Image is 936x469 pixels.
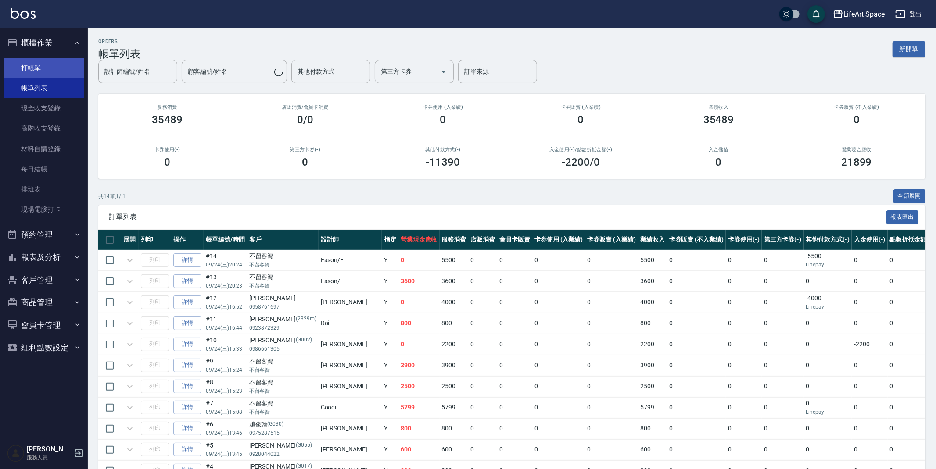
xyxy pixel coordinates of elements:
[852,334,888,355] td: -2200
[296,441,312,450] p: (G055)
[893,45,925,53] a: 新開單
[164,156,170,168] h3: 0
[804,271,852,291] td: 0
[382,355,398,376] td: Y
[468,355,497,376] td: 0
[173,253,201,267] a: 詳情
[249,429,316,437] p: 0975287515
[843,9,885,20] div: LifeArt Space
[206,366,245,374] p: 09/24 (三) 15:24
[173,338,201,351] a: 詳情
[173,422,201,435] a: 詳情
[440,334,469,355] td: 2200
[109,147,226,153] h2: 卡券使用(-)
[382,397,398,418] td: Y
[532,250,585,270] td: 0
[667,397,726,418] td: 0
[109,213,886,221] span: 訂單列表
[585,355,638,376] td: 0
[398,418,440,439] td: 800
[173,359,201,372] a: 詳情
[382,334,398,355] td: Y
[398,271,440,291] td: 3600
[667,334,726,355] td: 0
[319,418,382,439] td: [PERSON_NAME]
[804,230,852,250] th: 其他付款方式(-)
[888,292,936,313] td: 0
[762,271,804,291] td: 0
[249,294,316,303] div: [PERSON_NAME]
[398,313,440,334] td: 800
[4,32,84,54] button: 櫃檯作業
[585,271,638,291] td: 0
[762,313,804,334] td: 0
[532,313,585,334] td: 0
[726,397,762,418] td: 0
[852,439,888,460] td: 0
[762,355,804,376] td: 0
[440,418,469,439] td: 800
[204,334,247,355] td: #10
[532,292,585,313] td: 0
[852,397,888,418] td: 0
[249,420,316,429] div: 趙俊翰
[249,273,316,282] div: 不留客資
[578,114,584,126] h3: 0
[532,397,585,418] td: 0
[497,355,532,376] td: 0
[398,250,440,270] td: 0
[204,439,247,460] td: #5
[319,439,382,460] td: [PERSON_NAME]
[98,192,126,200] p: 共 14 筆, 1 / 1
[888,250,936,270] td: 0
[152,114,183,126] h3: 35489
[204,355,247,376] td: #9
[4,269,84,291] button: 客戶管理
[249,387,316,395] p: 不留客資
[204,418,247,439] td: #6
[440,292,469,313] td: 4000
[247,230,319,250] th: 客戶
[852,313,888,334] td: 0
[888,230,936,250] th: 點數折抵金額(-)
[532,271,585,291] td: 0
[497,250,532,270] td: 0
[854,114,860,126] h3: 0
[249,399,316,408] div: 不留客資
[804,250,852,270] td: -5500
[532,334,585,355] td: 0
[440,313,469,334] td: 800
[829,5,888,23] button: LifeArt Space
[4,336,84,359] button: 紅利點數設定
[804,376,852,397] td: 0
[398,439,440,460] td: 600
[888,439,936,460] td: 0
[173,295,201,309] a: 詳情
[798,147,915,153] h2: 營業現金應收
[497,439,532,460] td: 0
[585,334,638,355] td: 0
[806,261,850,269] p: Linepay
[440,250,469,270] td: 5500
[206,408,245,416] p: 09/24 (三) 15:08
[726,439,762,460] td: 0
[468,439,497,460] td: 0
[468,292,497,313] td: 0
[852,376,888,397] td: 0
[638,418,667,439] td: 800
[440,114,446,126] h3: 0
[667,355,726,376] td: 0
[726,313,762,334] td: 0
[4,314,84,337] button: 會員卡管理
[888,313,936,334] td: 0
[716,156,722,168] h3: 0
[319,334,382,355] td: [PERSON_NAME]
[249,345,316,353] p: 0986661305
[249,315,316,324] div: [PERSON_NAME]
[667,439,726,460] td: 0
[296,336,312,345] p: (G002)
[667,292,726,313] td: 0
[249,378,316,387] div: 不留客資
[852,250,888,270] td: 0
[4,98,84,118] a: 現金收支登錄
